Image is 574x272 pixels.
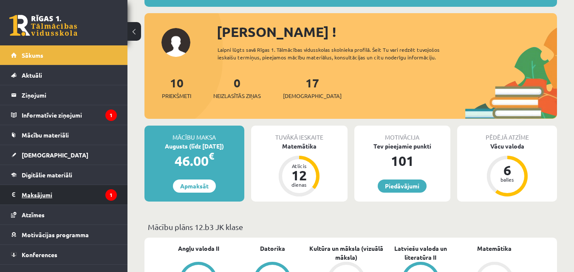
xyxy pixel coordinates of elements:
a: Latviešu valoda un literatūra II [384,244,458,262]
a: Aktuāli [11,65,117,85]
a: 17[DEMOGRAPHIC_DATA] [283,75,342,100]
a: Konferences [11,245,117,264]
a: Atzīmes [11,205,117,224]
div: Mācību maksa [144,126,244,142]
div: 101 [354,151,451,171]
a: Motivācijas programma [11,225,117,244]
a: Rīgas 1. Tālmācības vidusskola [9,15,77,36]
div: Laipni lūgts savā Rīgas 1. Tālmācības vidusskolas skolnieka profilā. Šeit Tu vari redzēt tuvojošo... [218,46,465,61]
a: Apmaksāt [173,179,216,193]
legend: Ziņojumi [22,85,117,105]
span: € [209,150,214,162]
a: Datorika [260,244,285,253]
div: Pēdējā atzīme [457,126,557,142]
span: [DEMOGRAPHIC_DATA] [283,92,342,100]
span: [DEMOGRAPHIC_DATA] [22,151,88,159]
div: Motivācija [354,126,451,142]
a: Digitālie materiāli [11,165,117,185]
i: 1 [105,109,117,121]
a: Informatīvie ziņojumi1 [11,105,117,125]
a: Piedāvājumi [378,179,427,193]
a: 0Neizlasītās ziņas [213,75,261,100]
a: Kultūra un māksla (vizuālā māksla) [309,244,383,262]
span: Priekšmeti [162,92,191,100]
legend: Informatīvie ziņojumi [22,105,117,125]
div: 6 [495,163,520,177]
a: Vācu valoda 6 balles [457,142,557,198]
div: Vācu valoda [457,142,557,151]
i: 1 [105,189,117,201]
div: Tuvākā ieskaite [251,126,348,142]
a: Maksājumi1 [11,185,117,205]
a: Ziņojumi [11,85,117,105]
a: 10Priekšmeti [162,75,191,100]
div: [PERSON_NAME] ! [217,22,557,42]
legend: Maksājumi [22,185,117,205]
div: dienas [286,182,312,187]
a: Matemātika [477,244,512,253]
a: Matemātika Atlicis 12 dienas [251,142,348,198]
div: Atlicis [286,163,312,168]
span: Sākums [22,51,43,59]
span: Aktuāli [22,71,42,79]
p: Mācību plāns 12.b3 JK klase [148,221,554,233]
div: 12 [286,168,312,182]
div: balles [495,177,520,182]
span: Digitālie materiāli [22,171,72,179]
div: 46.00 [144,151,244,171]
a: Angļu valoda II [178,244,219,253]
div: Augusts (līdz [DATE]) [144,142,244,151]
div: Tev pieejamie punkti [354,142,451,151]
a: Sākums [11,45,117,65]
div: Matemātika [251,142,348,151]
span: Konferences [22,251,57,258]
span: Mācību materiāli [22,131,69,139]
a: Mācību materiāli [11,125,117,145]
a: [DEMOGRAPHIC_DATA] [11,145,117,165]
span: Neizlasītās ziņas [213,92,261,100]
span: Atzīmes [22,211,45,219]
span: Motivācijas programma [22,231,89,238]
